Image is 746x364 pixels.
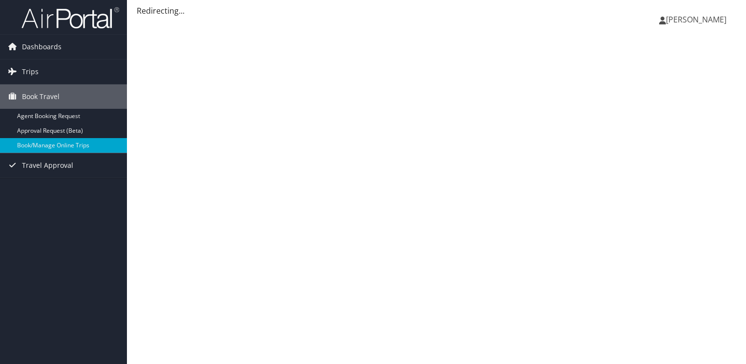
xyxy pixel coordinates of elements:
span: Book Travel [22,84,60,109]
span: Dashboards [22,35,62,59]
span: Travel Approval [22,153,73,178]
img: airportal-logo.png [21,6,119,29]
span: Trips [22,60,39,84]
span: [PERSON_NAME] [666,14,726,25]
a: [PERSON_NAME] [659,5,736,34]
div: Redirecting... [137,5,736,17]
